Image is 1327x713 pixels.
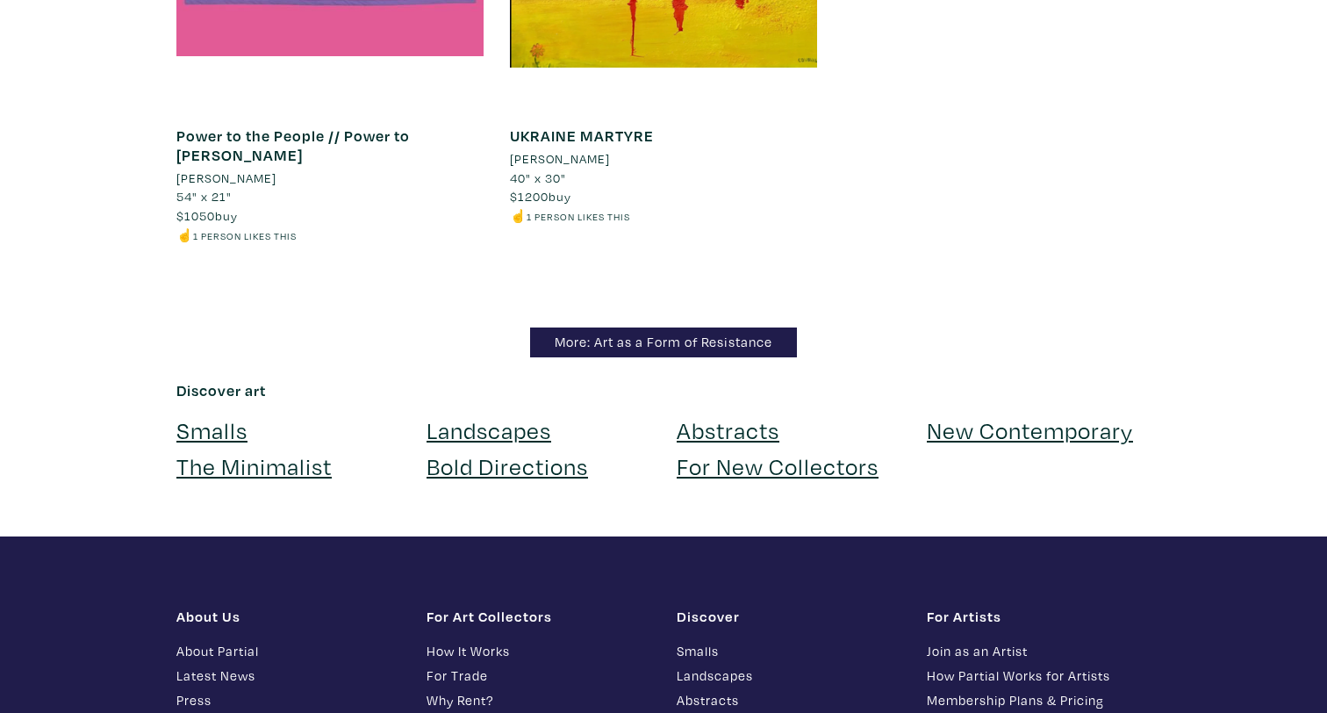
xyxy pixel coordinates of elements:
[530,328,797,358] a: More: Art as a Form of Resistance
[176,666,400,686] a: Latest News
[927,414,1133,445] a: New Contemporary
[176,381,1151,400] h6: Discover art
[427,414,551,445] a: Landscapes
[176,169,484,188] a: [PERSON_NAME]
[427,608,650,625] h1: For Art Collectors
[427,450,588,481] a: Bold Directions
[176,188,232,205] span: 54" x 21"
[510,149,817,169] a: [PERSON_NAME]
[176,207,215,224] span: $1050
[427,666,650,686] a: For Trade
[510,188,571,205] span: buy
[677,666,900,686] a: Landscapes
[677,450,879,481] a: For New Collectors
[176,169,276,188] li: [PERSON_NAME]
[193,229,297,242] small: 1 person likes this
[510,188,549,205] span: $1200
[677,414,779,445] a: Abstracts
[677,608,900,625] h1: Discover
[927,641,1151,661] a: Join as an Artist
[527,210,630,223] small: 1 person likes this
[427,690,650,710] a: Why Rent?
[176,126,410,165] a: Power to the People // Power to [PERSON_NAME]
[927,690,1151,710] a: Membership Plans & Pricing
[176,450,332,481] a: The Minimalist
[176,608,400,625] h1: About Us
[677,641,900,661] a: Smalls
[176,690,400,710] a: Press
[510,206,817,226] li: ☝️
[427,641,650,661] a: How It Works
[510,126,654,146] a: UKRAINE MARTYRE
[510,169,566,186] span: 40" x 30"
[176,226,484,245] li: ☝️
[176,207,238,224] span: buy
[176,414,247,445] a: Smalls
[927,608,1151,625] h1: For Artists
[176,641,400,661] a: About Partial
[510,149,610,169] li: [PERSON_NAME]
[677,690,900,710] a: Abstracts
[927,666,1151,686] a: How Partial Works for Artists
